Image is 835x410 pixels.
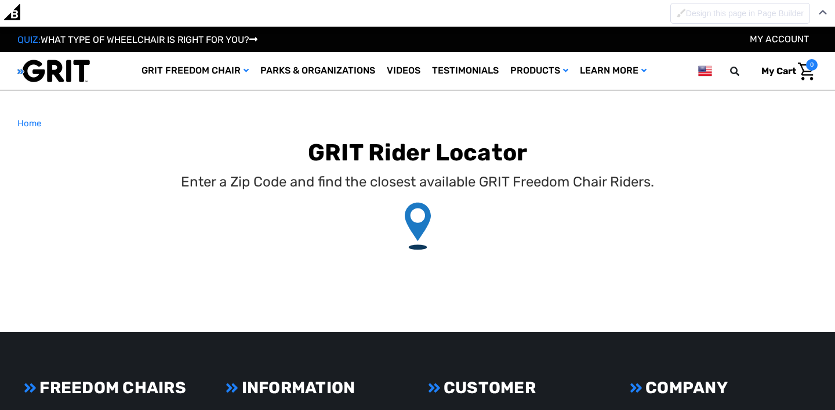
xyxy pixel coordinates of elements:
[574,52,652,90] a: Learn More
[17,34,257,45] a: QUIZ:WHAT TYPE OF WHEELCHAIR IS RIGHT FOR YOU?
[17,59,90,83] img: GRIT All-Terrain Wheelchair and Mobility Equipment
[24,378,205,398] h3: FREEDOM CHAIRS
[806,59,818,71] span: 0
[17,34,41,45] span: QUIZ:
[17,117,818,130] nav: Breadcrumb
[17,118,41,129] span: Home
[226,378,407,398] h3: INFORMATION
[686,9,804,18] span: Design this page in Page Builder
[670,3,810,24] button: Disabled brush to Design this page in Page Builder Design this page in Page Builder
[428,378,609,398] h3: CUSTOMER
[677,8,686,17] img: Disabled brush to Design this page in Page Builder
[308,139,528,166] b: GRIT Rider Locator
[750,34,809,45] a: Account
[819,10,827,15] img: Close Admin Bar
[504,52,574,90] a: Products
[630,378,811,398] h3: COMPANY
[181,171,654,192] p: Enter a Zip Code and find the closest available GRIT Freedom Chair Riders.
[136,52,255,90] a: GRIT Freedom Chair
[761,65,796,76] span: My Cart
[753,59,818,83] a: Cart with 0 items
[426,52,504,90] a: Testimonials
[17,117,41,130] a: Home
[381,52,426,90] a: Videos
[798,63,815,80] img: Cart
[735,59,753,83] input: Search
[698,64,712,78] img: us.png
[255,52,381,90] a: Parks & Organizations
